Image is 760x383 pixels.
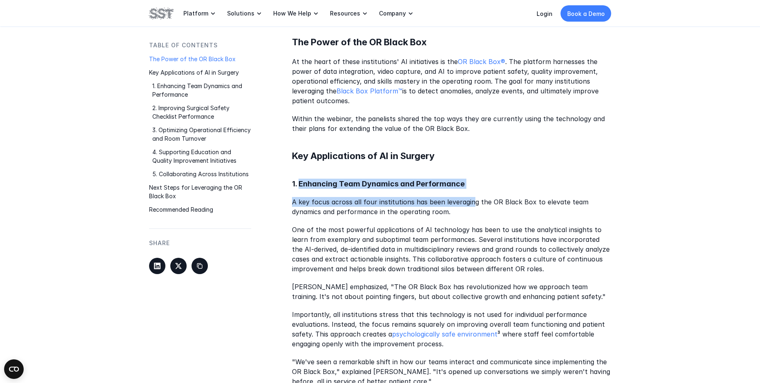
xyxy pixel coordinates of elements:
a: OR Black Box [458,58,501,66]
h5: Key Applications of AI in Surgery [292,150,611,162]
p: 3. Optimizing Operational Efficiency and Room Turnover [152,126,251,143]
a: ® [501,58,505,66]
h5: The Power of the OR Black Box [292,36,611,49]
a: Login [537,10,553,17]
p: Importantly, all institutions stress that this technology is not used for individual performance ... [292,310,611,349]
p: At the heart of these institutions' AI initiatives is the . The platform harnesses the power of d... [292,57,611,106]
a: Black Box Platform™ [337,87,402,95]
p: Company [379,10,406,17]
a: psychologically safe environment [392,330,497,338]
p: Platform [183,10,208,17]
p: 5. Collaborating Across Institutions [152,170,251,178]
p: 2. Improving Surgical Safety Checklist Performance [152,104,251,121]
p: How We Help [273,10,311,17]
p: One of the most powerful applications of AI technology has been to use the analytical insights to... [292,225,611,274]
p: Next Steps for Leveraging the OR Black Box [149,183,251,200]
p: A key focus across all four institutions has been leveraging the OR Black Box to elevate team dyn... [292,197,611,217]
p: Table of Contents [149,41,218,50]
p: [PERSON_NAME] emphasized, "The OR Black Box has revolutionized how we approach team training. It'... [292,282,611,301]
h6: 1. Enhancing Team Dynamics and Performance [292,179,611,189]
p: The Power of the OR Black Box [149,55,251,63]
a: Book a Demo [561,5,611,22]
p: Resources [330,10,360,17]
img: SST logo [149,7,174,20]
p: Key Applications of AI in Surgery [149,68,251,77]
button: Open CMP widget [4,359,24,379]
p: 1. Enhancing Team Dynamics and Performance [152,82,251,99]
p: 4. Supporting Education and Quality Improvement Initiatives [152,148,251,165]
p: Recommended Reading [149,205,251,214]
p: SHARE [149,239,170,248]
p: Solutions [227,10,254,17]
p: Book a Demo [567,9,605,18]
p: Within the webinar, the panelists shared the top ways they are currently using the technology and... [292,114,611,133]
